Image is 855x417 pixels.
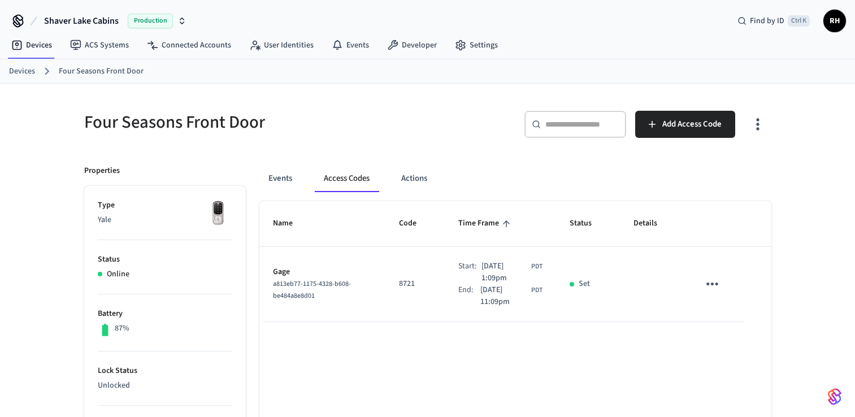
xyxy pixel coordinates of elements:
[531,285,542,296] span: PDT
[635,111,735,138] button: Add Access Code
[98,380,232,392] p: Unlocked
[824,11,845,31] span: RH
[240,35,323,55] a: User Identities
[2,35,61,55] a: Devices
[392,165,436,192] button: Actions
[480,284,542,308] div: America/Los_Angeles
[399,278,431,290] p: 8721
[259,165,771,192] div: ant example
[273,279,351,301] span: a813eb77-1175-4328-b608-be484a8e8d01
[204,199,232,228] img: Yale Assure Touchscreen Wifi Smart Lock, Satin Nickel, Front
[98,308,232,320] p: Battery
[98,214,232,226] p: Yale
[259,165,301,192] button: Events
[59,66,144,77] a: Four Seasons Front Door
[662,117,722,132] span: Add Access Code
[84,111,421,134] h5: Four Seasons Front Door
[9,66,35,77] a: Devices
[98,199,232,211] p: Type
[323,35,378,55] a: Events
[315,165,379,192] button: Access Codes
[378,35,446,55] a: Developer
[481,260,542,284] div: America/Los_Angeles
[531,262,542,272] span: PDT
[273,266,372,278] p: Gage
[61,35,138,55] a: ACS Systems
[138,35,240,55] a: Connected Accounts
[788,15,810,27] span: Ctrl K
[458,284,480,308] div: End:
[128,14,173,28] span: Production
[44,14,119,28] span: Shaver Lake Cabins
[728,11,819,31] div: Find by IDCtrl K
[273,215,307,232] span: Name
[823,10,846,32] button: RH
[750,15,784,27] span: Find by ID
[84,165,120,177] p: Properties
[579,278,590,290] p: Set
[259,201,771,322] table: sticky table
[570,215,606,232] span: Status
[98,365,232,377] p: Lock Status
[107,268,129,280] p: Online
[480,284,529,308] span: [DATE] 11:09pm
[98,254,232,266] p: Status
[458,215,514,232] span: Time Frame
[399,215,431,232] span: Code
[458,260,481,284] div: Start:
[481,260,529,284] span: [DATE] 1:09pm
[446,35,507,55] a: Settings
[828,388,841,406] img: SeamLogoGradient.69752ec5.svg
[633,215,672,232] span: Details
[115,323,129,335] p: 87%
